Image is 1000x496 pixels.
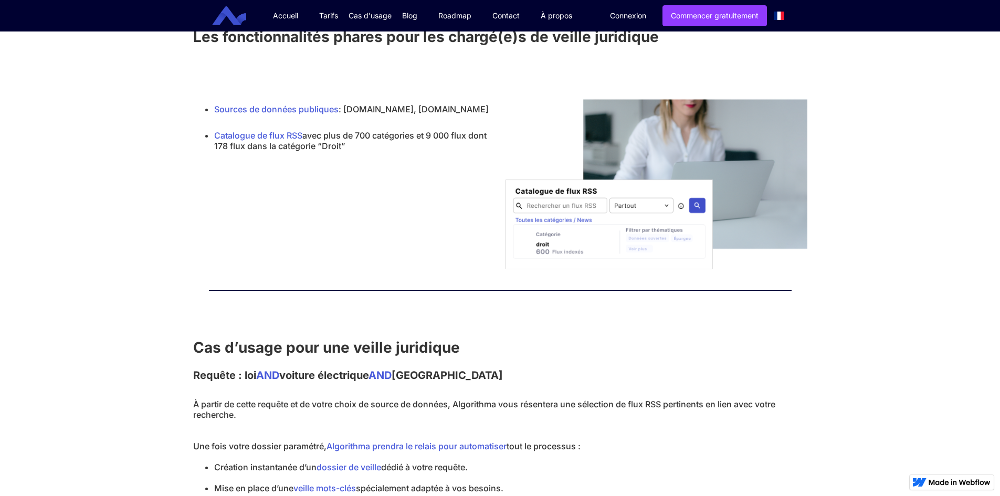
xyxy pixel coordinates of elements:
div: À partir de cette requête et de votre choix de source de données, Algorithma vous résentera une s... [193,383,807,457]
li: Création instantanée d’un dédié à votre requête. [214,457,807,478]
span: veille mots-clés [293,483,356,493]
span: Catalogue de flux RSS [214,130,302,141]
div: Cas d'usage [349,10,392,21]
img: Made in Webflow [929,479,991,486]
a: home [220,6,254,26]
h2: Cas d’usage pour une veille juridique [193,338,807,357]
span: Algorithma prendra le relais pour automatiser [327,441,507,451]
span: AND [369,369,392,382]
div: Requête : loi voiture électrique [GEOGRAPHIC_DATA] [193,367,807,383]
span: dossier de veille [317,462,381,472]
li: avec plus de 700 catégories et 9 000 flux dont 178 flux dans la catégorie “Droit” [214,130,495,151]
a: Connexion [602,6,654,26]
span: AND [256,369,279,382]
span: Sources de données publiques [214,104,339,114]
h2: Les fonctionnalités phares pour les chargé(e)s de veille juridique [193,27,807,46]
a: Commencer gratuitement [662,5,767,26]
li: : [DOMAIN_NAME], [DOMAIN_NAME] [214,104,495,130]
